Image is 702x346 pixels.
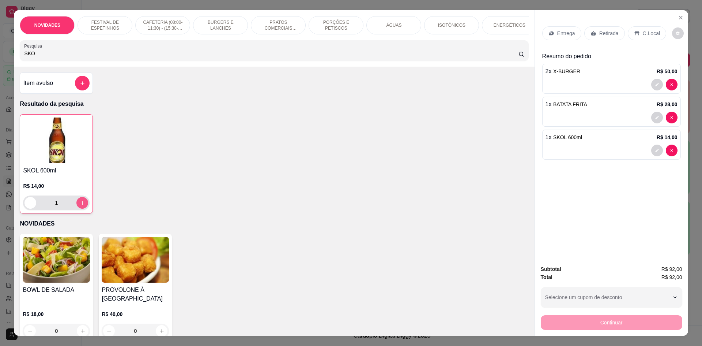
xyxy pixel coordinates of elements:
button: decrease-product-quantity [666,145,678,156]
p: R$ 14,00 [657,134,678,141]
h4: SKOL 600ml [23,166,90,175]
p: Entrega [557,30,575,37]
button: Close [675,12,687,23]
p: PORÇÕES E PETISCOS [315,19,357,31]
p: NOVIDADES [20,219,528,228]
button: decrease-product-quantity [651,79,663,90]
button: decrease-product-quantity [103,325,115,337]
h4: BOWL DE SALADA [23,286,90,294]
button: Selecione um cupom de desconto [541,287,682,308]
button: decrease-product-quantity [672,27,684,39]
p: R$ 18,00 [23,310,90,318]
p: BURGERS E LANCHES [199,19,242,31]
p: C.Local [643,30,660,37]
p: ISOTÔNICOS [438,22,465,28]
span: R$ 92,00 [661,273,682,281]
label: Pesquisa [24,43,45,49]
p: R$ 40,00 [102,310,169,318]
h4: PROVOLONE À [GEOGRAPHIC_DATA] [102,286,169,303]
p: R$ 50,00 [657,68,678,75]
p: R$ 14,00 [23,182,90,190]
button: decrease-product-quantity [666,79,678,90]
p: ÁGUAS [386,22,401,28]
button: increase-product-quantity [156,325,167,337]
p: Resumo do pedido [542,52,681,61]
p: NOVIDADES [34,22,60,28]
p: ENERGÉTICOS [494,22,525,28]
span: BATATA FRITA [553,101,587,107]
button: increase-product-quantity [77,325,88,337]
button: decrease-product-quantity [24,197,36,209]
button: decrease-product-quantity [651,112,663,123]
button: add-separate-item [75,76,90,90]
p: 1 x [546,100,587,109]
p: CAFETERIA (08:00-11:30) - (15:30-18:00) [141,19,184,31]
button: decrease-product-quantity [24,325,36,337]
input: Pesquisa [24,50,518,57]
strong: Subtotal [541,266,561,272]
strong: Total [541,274,552,280]
p: 2 x [546,67,580,76]
span: X-BURGER [553,68,580,74]
span: R$ 92,00 [661,265,682,273]
h4: Item avulso [23,79,53,88]
p: 1 x [546,133,582,142]
img: product-image [23,118,90,163]
img: product-image [102,237,169,283]
img: product-image [23,237,90,283]
p: R$ 28,00 [657,101,678,108]
button: decrease-product-quantity [666,112,678,123]
p: FESTIVAL DE ESPETINHOS [84,19,126,31]
span: SKOL 600ml [553,134,582,140]
p: PRATOS COMERCIAIS (11:30-15:30) [257,19,299,31]
p: Resultado da pesquisa [20,100,528,108]
button: decrease-product-quantity [651,145,663,156]
button: increase-product-quantity [76,197,88,209]
p: Retirada [599,30,619,37]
